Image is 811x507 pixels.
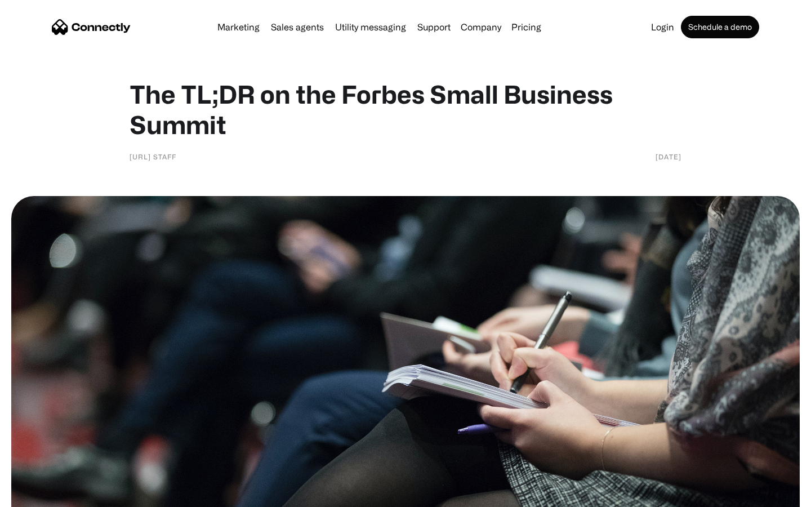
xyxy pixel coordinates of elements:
[23,487,68,503] ul: Language list
[213,23,264,32] a: Marketing
[130,79,681,140] h1: The TL;DR on the Forbes Small Business Summit
[331,23,411,32] a: Utility messaging
[461,19,501,35] div: Company
[681,16,759,38] a: Schedule a demo
[130,151,176,162] div: [URL] Staff
[507,23,546,32] a: Pricing
[656,151,681,162] div: [DATE]
[647,23,679,32] a: Login
[413,23,455,32] a: Support
[11,487,68,503] aside: Language selected: English
[266,23,328,32] a: Sales agents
